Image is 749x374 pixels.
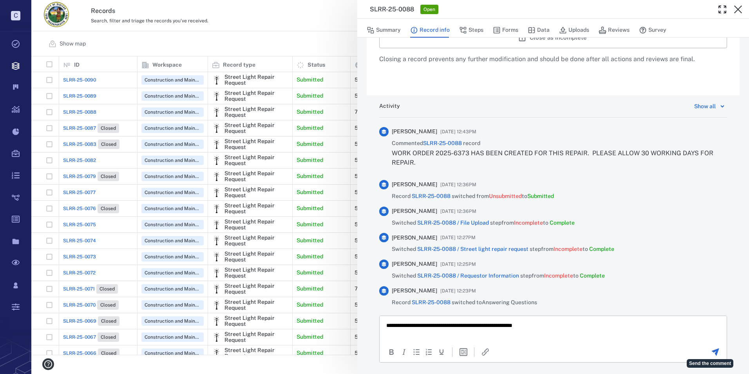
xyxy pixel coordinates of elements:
[694,102,716,111] div: Show all
[440,180,476,189] span: [DATE] 12:36PM
[514,220,543,226] span: Incomplete
[392,140,480,147] span: Commented record
[18,5,34,13] span: Help
[392,128,437,136] span: [PERSON_NAME]
[392,219,575,227] span: Switched step from to
[527,193,554,199] span: Submitted
[392,287,437,295] span: [PERSON_NAME]
[599,23,630,38] button: Reviews
[367,23,401,38] button: Summary
[11,11,20,20] p: C
[589,246,614,252] span: Complete
[440,260,476,269] span: [DATE] 12:25PM
[379,27,727,48] button: Close as incomplete
[417,220,489,226] a: SLRR-25-0088 / File Upload
[392,260,437,268] span: [PERSON_NAME]
[380,316,727,341] iframe: Rich Text Area
[440,207,476,216] span: [DATE] 12:36PM
[387,347,396,357] button: Bold
[440,127,476,136] span: [DATE] 12:43PM
[412,299,450,305] a: SLRR-25-0088
[482,299,537,305] span: Answering Questions
[412,193,450,199] a: SLRR-25-0088
[493,23,518,38] button: Forms
[379,54,727,64] p: Closing a record prevents any further modification and should be done after all actions and revie...
[715,2,730,17] button: Toggle Fullscreen
[412,347,421,357] div: Bullet list
[422,6,437,13] span: Open
[544,272,573,279] span: Incomplete
[379,102,400,110] h6: Activity
[528,23,550,38] button: Data
[417,272,519,279] a: SLRR-25-0088 / Requestor Information
[399,347,409,357] button: Italic
[459,23,483,38] button: Steps
[440,233,476,242] span: [DATE] 12:27PM
[550,220,575,226] span: Complete
[370,5,414,14] h3: SLRR-25-0088
[559,23,589,38] button: Uploads
[440,286,476,296] span: [DATE] 12:23PM
[392,299,537,307] span: Record switched to
[554,246,583,252] span: Incomplete
[392,207,437,215] span: [PERSON_NAME]
[424,347,434,357] div: Numbered list
[417,246,528,252] a: SLRR-25-0088 / Street light repair request
[437,347,446,357] button: Underline
[580,272,605,279] span: Complete
[410,23,450,38] button: Record info
[639,23,666,38] button: Survey
[730,2,746,17] button: Close
[392,181,437,189] span: [PERSON_NAME]
[392,234,437,242] span: [PERSON_NAME]
[459,347,468,357] button: Insert template
[489,193,522,199] span: Unsubmitted
[711,347,720,357] button: Send the comment
[481,347,490,357] button: Insert/edit link
[392,245,614,253] span: Switched step from to
[392,192,554,200] span: Record switched from to
[392,272,605,280] span: Switched step from to
[392,149,727,167] p: WORK ORDER 2025-6373 HAS BEEN CREATED FOR THIS REPAIR. PLEASE ALLOW 30 WORKING DAYS FOR REPAIR.
[423,140,462,146] a: SLRR-25-0088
